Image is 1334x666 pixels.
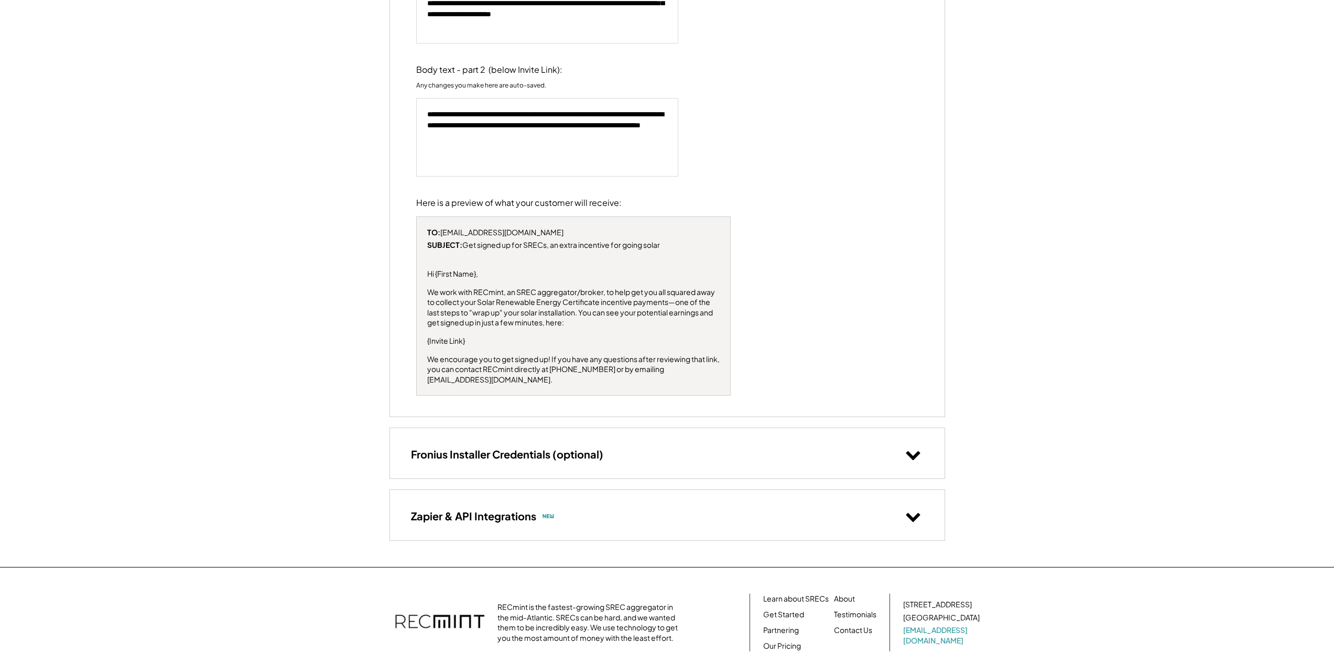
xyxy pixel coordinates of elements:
[427,269,478,279] div: Hi {First Name},
[763,594,829,604] a: Learn about SRECs
[763,625,799,636] a: Partnering
[416,64,562,75] div: Body text - part 2 (below Invite Link):
[427,227,440,237] strong: TO:
[427,287,720,328] div: We work with RECmint, an SREC aggregator/broker, to help get you all squared away to collect your...
[903,613,980,623] div: [GEOGRAPHIC_DATA]
[834,594,855,604] a: About
[903,625,982,646] a: [EMAIL_ADDRESS][DOMAIN_NAME]
[427,354,720,385] div: We encourage you to get signed up! If you have any questions after reviewing that link, you can c...
[834,625,872,636] a: Contact Us
[834,609,876,620] a: Testimonials
[427,240,660,250] div: Get signed up for SRECs, an extra incentive for going solar
[411,447,603,461] h3: Fronius Installer Credentials (optional)
[395,604,484,641] img: recmint-logotype%403x.png
[416,81,546,90] div: Any changes you make here are auto-saved.
[763,609,804,620] a: Get Started
[427,240,462,249] strong: SUBJECT:
[411,509,536,523] h3: Zapier & API Integrations
[903,599,972,610] div: [STREET_ADDRESS]
[427,227,563,238] div: [EMAIL_ADDRESS][DOMAIN_NAME]
[427,336,465,346] div: {Invite Link}
[497,602,684,643] div: RECmint is the fastest-growing SREC aggregator in the mid-Atlantic. SRECs can be hard, and we wan...
[416,198,622,209] div: Here is a preview of what your customer will receive:
[763,641,801,651] a: Our Pricing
